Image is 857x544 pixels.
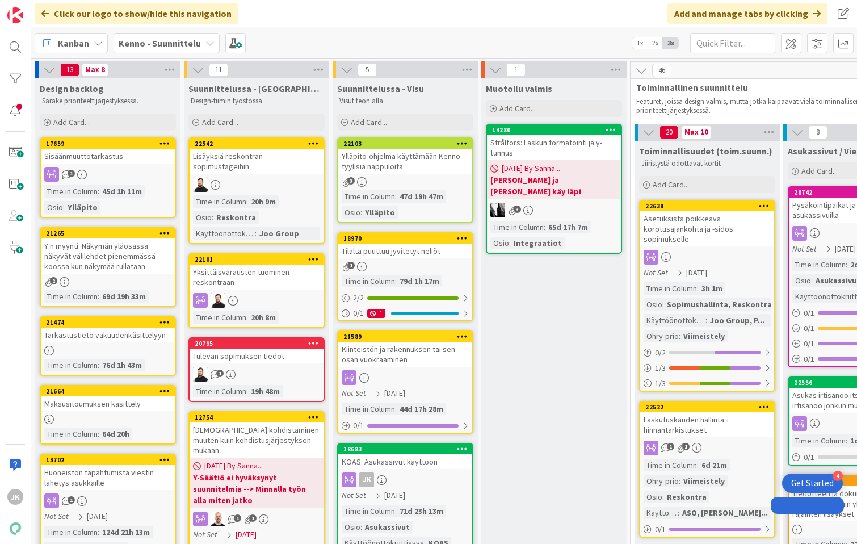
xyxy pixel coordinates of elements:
[248,195,279,208] div: 20h 9m
[343,235,472,242] div: 18970
[644,475,679,487] div: Ohry-prio
[487,125,621,160] div: 14280Strålfors: Laskun formatointi ja y-tunnus
[360,206,362,219] span: :
[644,330,679,342] div: Ohry-prio
[644,491,662,503] div: Osio
[193,195,246,208] div: Time in Column
[46,456,175,464] div: 13702
[339,97,471,106] p: Visut teon alla
[40,227,176,307] a: 21265Y:n myynti: Näkymän yläosassa näkyvät välilehdet pienemmässä koossa kun näkymää rullataanTim...
[98,428,99,440] span: :
[655,362,666,374] span: 1 / 3
[490,237,509,249] div: Osio
[544,221,545,233] span: :
[193,529,217,539] i: Not Set
[41,455,175,465] div: 13702
[640,211,774,246] div: Asetuksista poikkeava korotusajankohta ja -sidos sopimukselle
[7,7,23,23] img: Visit kanbanzone.com
[792,244,817,254] i: Not Set
[41,228,175,238] div: 21265
[644,267,668,278] i: Not Set
[190,367,324,382] div: TK
[792,274,811,287] div: Osio
[50,277,57,284] span: 2
[63,201,65,214] span: :
[193,177,208,192] img: TK
[699,282,725,295] div: 3h 1m
[190,139,324,174] div: 22542Lisäyksiä reskontran sopimustageihin
[46,319,175,327] div: 21474
[342,206,360,219] div: Osio
[190,338,324,349] div: 20795
[697,282,699,295] span: :
[801,166,838,176] span: Add Card...
[679,330,680,342] span: :
[68,170,75,177] span: 1
[640,522,774,537] div: 0/1
[640,346,774,360] div: 0/2
[640,361,774,375] div: 1/3
[384,489,405,501] span: [DATE]
[397,505,446,517] div: 71d 23h 13m
[338,342,472,367] div: Kiinteistön ja rakennuksen tai sen osan vuokraaminen
[193,211,212,224] div: Osio
[487,203,621,217] div: KV
[337,330,473,434] a: 21589Kiinteistön ja rakennuksen tai sen osan vuokraaminenNot Set[DATE]Time in Column:44d 17h 28m0/1
[342,505,395,517] div: Time in Column
[663,37,678,49] span: 3x
[60,63,79,77] span: 13
[202,117,238,127] span: Add Card...
[846,258,847,271] span: :
[384,387,405,399] span: [DATE]
[190,293,324,308] div: TK
[648,37,663,49] span: 2x
[362,206,398,219] div: Ylläpito
[782,474,843,493] div: Open Get Started checklist, remaining modules: 4
[353,420,364,432] span: 0 / 1
[193,367,208,382] img: TK
[190,254,324,265] div: 22101
[342,190,395,203] div: Time in Column
[835,243,856,255] span: [DATE]
[248,311,279,324] div: 20h 8m
[190,512,324,526] div: TM
[664,298,775,311] div: Sopimushallinta, Reskontra
[662,298,664,311] span: :
[98,185,99,198] span: :
[44,428,98,440] div: Time in Column
[338,444,472,469] div: 18683KOAS: Asukassivut käyttöön
[99,290,149,303] div: 69d 19h 33m
[652,64,671,77] span: 46
[804,451,814,463] span: 0 / 1
[662,491,664,503] span: :
[85,67,105,73] div: Max 8
[338,244,472,258] div: Tilalta puuttuu jyvitetyt neliöt
[190,412,324,422] div: 12754
[792,258,846,271] div: Time in Column
[804,338,814,350] span: 0 / 1
[188,337,325,402] a: 20795Tulevan sopimuksen tiedotTKTime in Column:19h 48m
[682,443,690,450] span: 1
[353,292,364,304] span: 2 / 2
[342,490,366,500] i: Not Set
[41,317,175,342] div: 21474Tarkastustieto vakuudenkäsittelyyn
[506,63,526,77] span: 1
[44,290,98,303] div: Time in Column
[338,332,472,342] div: 21589
[44,511,69,521] i: Not Set
[41,228,175,274] div: 21265Y:n myynti: Näkymän yläosassa näkyvät välilehdet pienemmässä koossa kun näkymää rullataan
[644,459,697,471] div: Time in Column
[804,353,814,365] span: 0 / 1
[645,202,774,210] div: 22638
[347,262,355,269] span: 1
[397,190,446,203] div: 47d 19h 47m
[190,338,324,363] div: 20795Tulevan sopimuksen tiedot
[639,145,772,157] span: Toiminnallisuudet (toim.suunn.)
[190,139,324,149] div: 22542
[7,489,23,505] div: JK
[343,333,472,341] div: 21589
[44,359,98,371] div: Time in Column
[98,290,99,303] span: :
[41,386,175,411] div: 21664Maksusitoumuksen käsittely
[338,233,472,258] div: 18970Tilalta puuttuu jyvitetyt neliöt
